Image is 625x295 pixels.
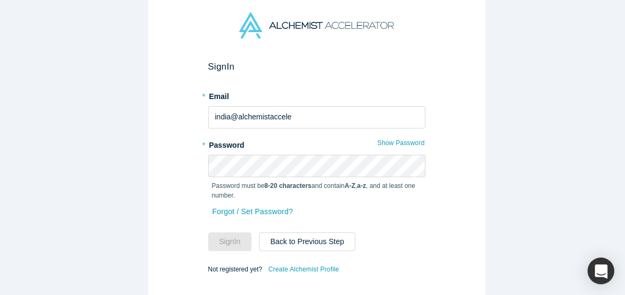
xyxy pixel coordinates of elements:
[264,182,311,190] strong: 8-20 characters
[377,136,425,150] button: Show Password
[208,265,262,273] span: Not registered yet?
[259,232,355,251] button: Back to Previous Step
[345,182,355,190] strong: A-Z
[208,61,425,72] h2: Sign In
[208,87,425,102] label: Email
[212,181,422,200] p: Password must be and contain , , and at least one number.
[212,202,294,221] a: Forgot / Set Password?
[268,262,339,276] a: Create Alchemist Profile
[208,136,425,151] label: Password
[208,232,252,251] button: SignIn
[239,12,393,39] img: Alchemist Accelerator Logo
[357,182,366,190] strong: a-z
